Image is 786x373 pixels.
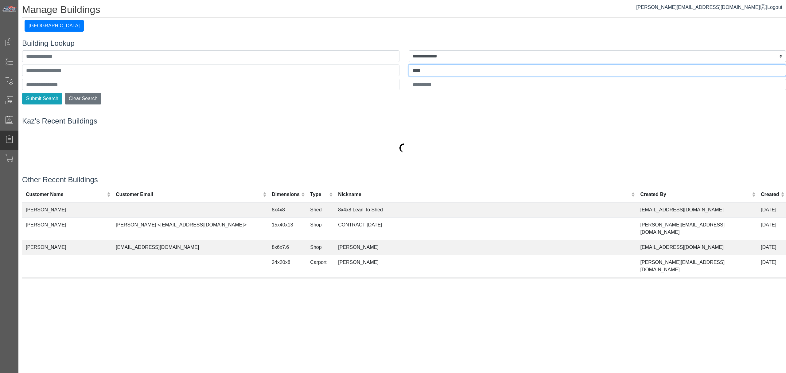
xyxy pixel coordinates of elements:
div: Created By [640,191,750,198]
span: Logout [767,5,782,10]
h4: Building Lookup [22,39,786,48]
td: [PERSON_NAME] [22,217,112,240]
td: 15x40x13 [268,217,306,240]
td: [DATE] [757,277,786,292]
a: [GEOGRAPHIC_DATA] [25,23,84,28]
td: [DATE] [757,217,786,240]
h1: Manage Buildings [22,4,786,18]
td: 8x4x8 Lean To Shed [334,202,636,218]
button: Submit Search [22,93,62,104]
td: [DATE] [757,202,786,218]
td: 8x4x8 [268,202,306,218]
td: [DATE] [757,240,786,255]
div: Customer Email [116,191,261,198]
div: Type [310,191,328,198]
td: Shed [306,277,334,292]
img: Metals Direct Inc Logo [2,6,17,12]
td: [PERSON_NAME][EMAIL_ADDRESS][DOMAIN_NAME] [636,255,757,277]
td: 8x6x7.6 [268,240,306,255]
div: Dimensions [272,191,300,198]
div: Customer Name [26,191,105,198]
td: [PERSON_NAME] [22,202,112,218]
td: [PERSON_NAME] [334,240,636,255]
td: CONTRACT [DATE] [334,217,636,240]
div: Created [761,191,779,198]
td: [EMAIL_ADDRESS][DOMAIN_NAME] [112,240,268,255]
h4: Other Recent Buildings [22,175,786,184]
td: [EMAIL_ADDRESS][DOMAIN_NAME] [636,202,757,218]
td: Carport [306,255,334,277]
td: [DATE] [757,255,786,277]
h4: Kaz's Recent Buildings [22,117,786,126]
a: [PERSON_NAME][EMAIL_ADDRESS][DOMAIN_NAME] [636,5,766,10]
td: [PERSON_NAME] [22,277,112,292]
td: 24x20x8 [268,255,306,277]
div: | [636,4,782,11]
td: 8x4x8 [268,277,306,292]
button: Clear Search [65,93,101,104]
td: [PERSON_NAME] <[EMAIL_ADDRESS][DOMAIN_NAME]> [112,217,268,240]
td: Shed [306,202,334,218]
td: Shop [306,217,334,240]
td: [EMAIL_ADDRESS][DOMAIN_NAME] [636,240,757,255]
td: [PERSON_NAME][EMAIL_ADDRESS][DOMAIN_NAME] [636,217,757,240]
button: [GEOGRAPHIC_DATA] [25,20,84,32]
td: [PERSON_NAME] [334,255,636,277]
td: [EMAIL_ADDRESS][DOMAIN_NAME] [636,277,757,292]
td: [PERSON_NAME] [22,240,112,255]
div: Nickname [338,191,630,198]
td: 8x4x8 Lean To Shed [334,277,636,292]
td: Shop [306,240,334,255]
